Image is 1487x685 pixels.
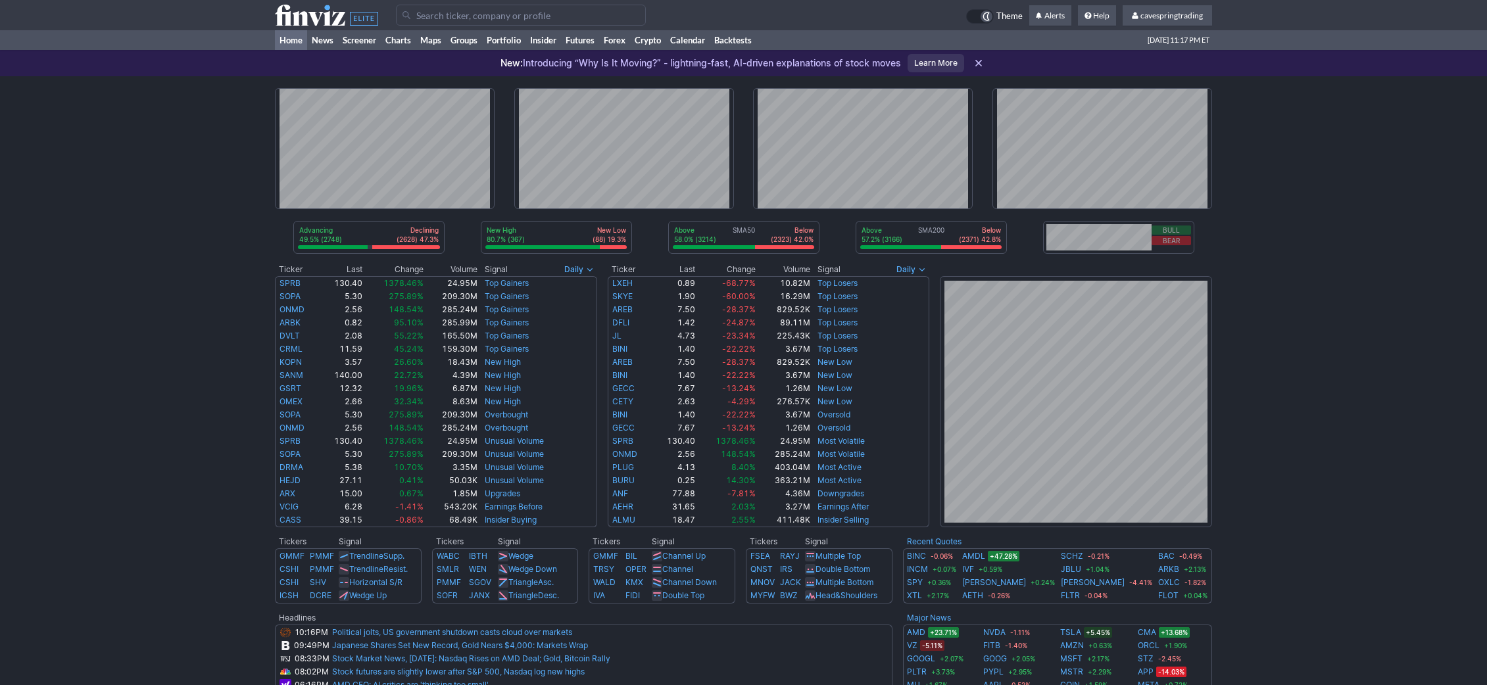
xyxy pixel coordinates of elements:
[299,235,342,244] p: 49.5% (2748)
[896,263,915,276] span: Daily
[612,410,627,419] a: BINI
[612,357,633,367] a: AREB
[320,421,363,435] td: 2.56
[816,564,870,574] a: Double Bottom
[397,225,439,235] p: Declining
[349,551,383,561] span: Trendline
[722,357,756,367] span: -28.37%
[662,577,717,587] a: Channel Down
[722,318,756,327] span: -24.87%
[485,488,520,498] a: Upgrades
[349,590,387,600] a: Wedge Up
[756,316,810,329] td: 89.11M
[394,383,424,393] span: 19.96%
[652,316,695,329] td: 1.42
[338,30,381,50] a: Screener
[750,551,770,561] a: FSEA
[1061,576,1125,589] a: [PERSON_NAME]
[280,331,300,341] a: DVLT
[1138,626,1156,639] a: CMA
[817,318,858,327] a: Top Losers
[561,30,599,50] a: Futures
[612,396,633,406] a: CETY
[485,410,528,419] a: Overbought
[612,449,637,459] a: ONMD
[817,278,858,288] a: Top Losers
[662,564,693,574] a: Channel
[424,303,478,316] td: 285.24M
[1158,563,1179,576] a: ARKB
[860,225,1002,245] div: SMA200
[817,410,850,419] a: Oversold
[907,613,951,623] a: Major News
[416,30,446,50] a: Maps
[485,291,529,301] a: Top Gainers
[907,589,922,602] a: XTL
[1060,639,1084,652] a: AMZN
[817,344,858,354] a: Top Losers
[893,263,929,276] button: Signals interval
[862,235,902,244] p: 57.2% (3166)
[508,577,554,587] a: TriangleAsc.
[320,356,363,369] td: 3.57
[907,563,928,576] a: INCM
[485,423,528,433] a: Overbought
[907,536,962,546] a: Recent Quotes
[485,462,544,472] a: Unusual Volume
[652,263,695,276] th: Last
[750,564,773,574] a: QNST
[1060,626,1081,639] a: TSLA
[389,304,424,314] span: 148.54%
[469,564,487,574] a: WEN
[756,382,810,395] td: 1.26M
[487,225,525,235] p: New High
[612,423,635,433] a: GECC
[652,342,695,356] td: 1.40
[817,357,852,367] a: New Low
[593,235,626,244] p: (88) 19.3%
[310,577,326,587] a: SHV
[756,408,810,421] td: 3.67M
[862,225,902,235] p: Above
[652,329,695,342] td: 4.73
[983,639,1000,652] a: FITB
[389,410,424,419] span: 275.89%
[612,370,627,380] a: BINI
[485,357,521,367] a: New High
[280,449,301,459] a: SOPA
[349,564,408,574] a: TrendlineResist.
[394,370,424,380] span: 22.72%
[332,627,572,637] a: Political jolts, US government shutdown casts cloud over markets
[612,502,633,511] a: AEHR
[817,488,864,498] a: Downgrades
[508,564,557,574] a: Wedge Down
[722,383,756,393] span: -13.24%
[1061,550,1083,563] a: SCHZ
[652,395,695,408] td: 2.63
[722,410,756,419] span: -22.22%
[320,408,363,421] td: 5.30
[593,590,605,600] a: IVA
[962,563,974,576] a: IVF
[1078,5,1116,26] a: Help
[630,30,666,50] a: Crypto
[394,396,424,406] span: 32.34%
[817,396,852,406] a: New Low
[363,263,424,276] th: Change
[280,396,303,406] a: OMEX
[485,502,543,511] a: Earnings Before
[508,590,559,600] a: TriangleDesc.
[310,590,331,600] a: DCRE
[962,589,983,602] a: AETH
[349,564,383,574] span: Trendline
[280,462,303,472] a: DRMA
[485,370,521,380] a: New High
[437,577,461,587] a: PMMF
[381,30,416,50] a: Charts
[424,329,478,342] td: 165.50M
[662,551,706,561] a: Channel Up
[674,225,716,235] p: Above
[756,356,810,369] td: 829.52K
[424,369,478,382] td: 4.39M
[907,576,923,589] a: SPY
